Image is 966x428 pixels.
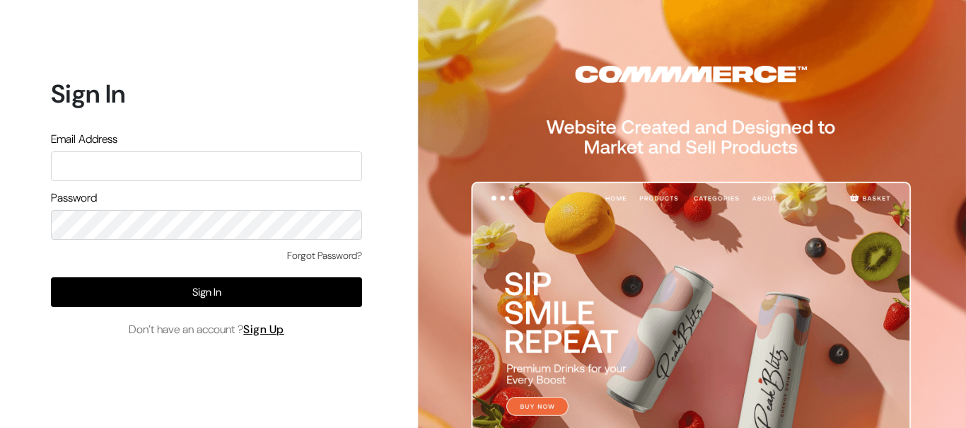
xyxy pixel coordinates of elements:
[129,321,284,338] span: Don’t have an account ?
[51,79,362,109] h1: Sign In
[243,322,284,337] a: Sign Up
[51,131,117,148] label: Email Address
[51,277,362,307] button: Sign In
[287,248,362,263] a: Forgot Password?
[51,190,97,207] label: Password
